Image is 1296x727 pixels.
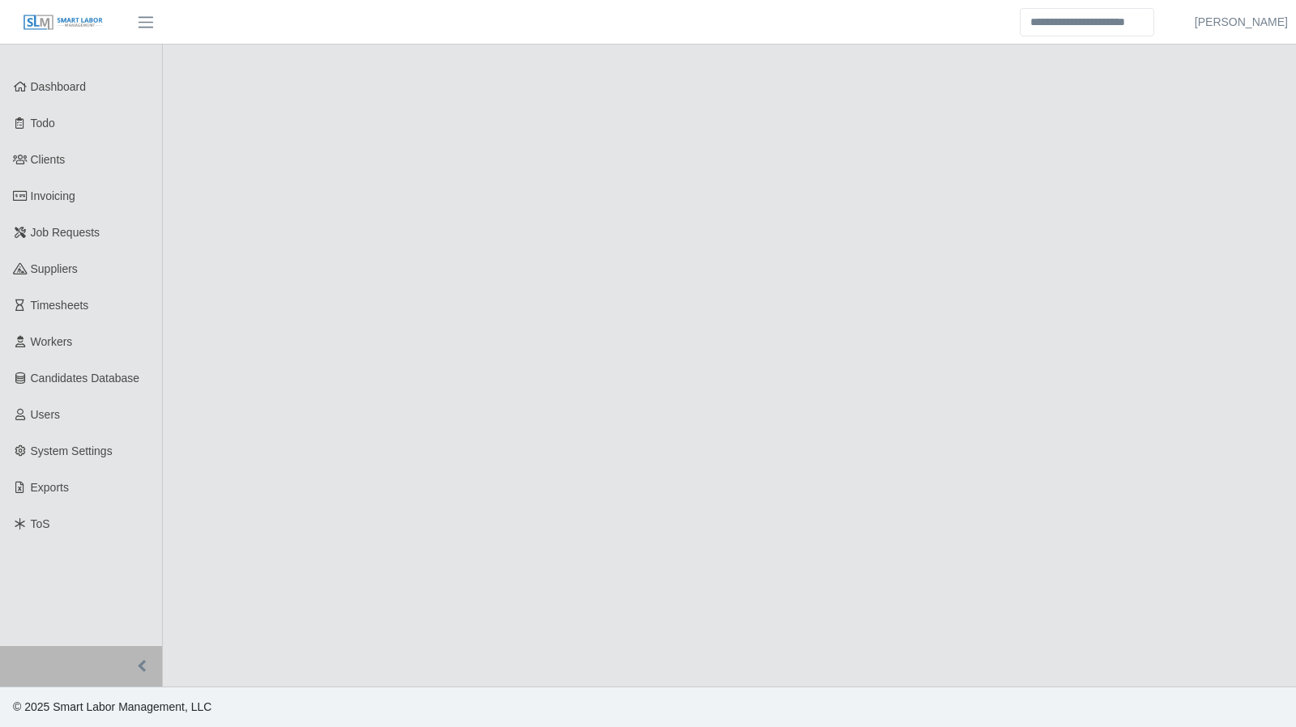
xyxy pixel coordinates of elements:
[1195,14,1288,31] a: [PERSON_NAME]
[31,481,69,494] span: Exports
[31,408,61,421] span: Users
[13,700,211,713] span: © 2025 Smart Labor Management, LLC
[31,153,66,166] span: Clients
[31,262,78,275] span: Suppliers
[31,299,89,312] span: Timesheets
[31,117,55,130] span: Todo
[31,444,113,457] span: System Settings
[31,226,100,239] span: Job Requests
[31,80,87,93] span: Dashboard
[31,517,50,530] span: ToS
[31,189,75,202] span: Invoicing
[31,335,73,348] span: Workers
[23,14,104,32] img: SLM Logo
[31,372,140,385] span: Candidates Database
[1020,8,1154,36] input: Search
